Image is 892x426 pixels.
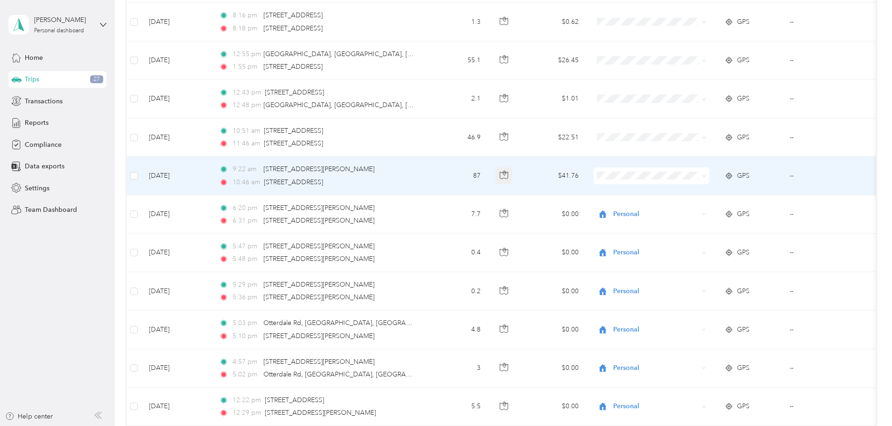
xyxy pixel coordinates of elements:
span: 4:57 pm [233,357,259,367]
td: 0.4 [426,234,488,272]
td: -- [782,42,867,80]
span: GPS [737,132,750,143]
td: 3 [426,349,488,388]
span: Personal [613,363,699,373]
td: -- [782,3,867,41]
span: Reports [25,118,49,128]
span: [STREET_ADDRESS][PERSON_NAME] [263,332,375,340]
span: GPS [737,401,750,412]
td: [DATE] [142,388,212,426]
span: GPS [737,94,750,104]
span: Personal [613,325,699,335]
div: [PERSON_NAME] [34,15,92,25]
span: 6:31 pm [233,216,259,226]
span: [STREET_ADDRESS][PERSON_NAME] [263,204,375,212]
span: Personal [613,286,699,296]
div: Personal dashboard [34,28,84,34]
span: Otterdale Rd, [GEOGRAPHIC_DATA], [GEOGRAPHIC_DATA] [263,319,443,327]
td: $0.00 [521,388,586,426]
span: [STREET_ADDRESS][PERSON_NAME] [263,165,375,173]
span: [STREET_ADDRESS][PERSON_NAME] [263,242,375,250]
td: $0.00 [521,310,586,349]
span: 12:43 pm [233,87,261,98]
td: [DATE] [142,118,212,157]
span: [STREET_ADDRESS] [263,63,323,71]
span: 5:02 pm [233,369,259,380]
span: 12:29 pm [233,408,261,418]
td: 5.5 [426,388,488,426]
span: Personal [613,209,699,219]
span: GPS [737,209,750,219]
span: GPS [737,55,750,65]
span: [STREET_ADDRESS][PERSON_NAME] [263,293,375,301]
span: Home [25,53,43,63]
td: [DATE] [142,195,212,234]
span: 5:47 pm [233,241,259,252]
span: 12:55 pm [233,49,259,59]
span: [STREET_ADDRESS] [263,11,323,19]
td: -- [782,388,867,426]
span: 5:36 pm [233,292,259,303]
span: GPS [737,171,750,181]
td: 7.7 [426,195,488,234]
span: [STREET_ADDRESS][PERSON_NAME] [263,217,375,224]
td: 2.1 [426,80,488,118]
span: 9:22 am [233,164,259,174]
span: [STREET_ADDRESS][PERSON_NAME] [263,358,375,366]
span: GPS [737,363,750,373]
span: GPS [737,325,750,335]
span: 12:22 pm [233,395,261,405]
span: [STREET_ADDRESS] [264,139,323,147]
span: [STREET_ADDRESS][PERSON_NAME] [263,281,375,289]
td: -- [782,195,867,234]
span: 8:16 pm [233,10,259,21]
td: -- [782,310,867,349]
td: $0.00 [521,234,586,272]
td: [DATE] [142,157,212,195]
span: GPS [737,247,750,258]
td: -- [782,272,867,310]
span: 11:46 am [233,138,260,149]
span: [STREET_ADDRESS] [265,396,324,404]
td: $26.45 [521,42,586,80]
span: 10:46 am [233,177,260,188]
span: Otterdale Rd, [GEOGRAPHIC_DATA], [GEOGRAPHIC_DATA] [263,370,443,378]
span: Data exports [25,161,64,171]
td: [DATE] [142,3,212,41]
span: Personal [613,247,699,258]
td: [DATE] [142,310,212,349]
span: [STREET_ADDRESS] [263,24,323,32]
td: -- [782,80,867,118]
span: 12:48 pm [233,100,259,110]
span: Team Dashboard [25,205,77,215]
button: Help center [5,412,53,421]
span: 5:03 pm [233,318,259,328]
td: $0.00 [521,349,586,388]
td: -- [782,349,867,388]
td: $41.76 [521,157,586,195]
span: [STREET_ADDRESS] [264,178,323,186]
span: [GEOGRAPHIC_DATA], [GEOGRAPHIC_DATA], [GEOGRAPHIC_DATA] [263,101,473,109]
span: 6:20 pm [233,203,259,213]
span: Trips [25,74,39,84]
span: Compliance [25,140,62,150]
span: 5:29 pm [233,280,259,290]
td: [DATE] [142,272,212,310]
td: $0.00 [521,272,586,310]
td: 1.3 [426,3,488,41]
span: 5:48 pm [233,254,259,264]
span: [STREET_ADDRESS] [265,88,324,96]
span: 10:51 am [233,126,260,136]
span: 27 [90,75,103,84]
span: Personal [613,401,699,412]
span: 5:10 pm [233,331,259,341]
td: 0.2 [426,272,488,310]
span: [STREET_ADDRESS][PERSON_NAME] [263,255,375,263]
span: GPS [737,17,750,27]
td: $0.00 [521,195,586,234]
span: 8:18 pm [233,23,259,34]
td: $0.62 [521,3,586,41]
td: [DATE] [142,42,212,80]
td: -- [782,234,867,272]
